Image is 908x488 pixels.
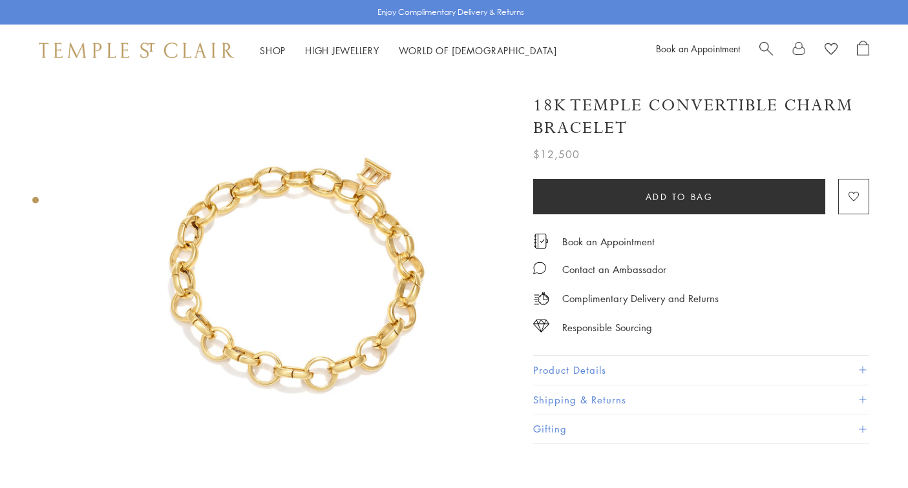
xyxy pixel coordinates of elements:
a: Book an Appointment [656,42,740,55]
a: Book an Appointment [562,234,655,249]
div: Responsible Sourcing [562,320,652,336]
a: World of [DEMOGRAPHIC_DATA]World of [DEMOGRAPHIC_DATA] [399,44,557,57]
img: icon_appointment.svg [533,234,549,249]
p: Complimentary Delivery and Returns [562,290,719,307]
span: Add to bag [646,190,713,204]
a: ShopShop [260,44,286,57]
button: Add to bag [533,179,825,214]
nav: Main navigation [260,43,557,59]
span: $12,500 [533,146,580,163]
img: MessageIcon-01_2.svg [533,261,546,274]
p: Enjoy Complimentary Delivery & Returns [377,6,524,19]
img: icon_sourcing.svg [533,320,549,332]
img: Temple St. Clair [39,43,234,58]
div: Contact an Ambassador [562,261,666,278]
img: icon_delivery.svg [533,290,549,307]
a: View Wishlist [825,41,838,60]
button: Product Details [533,356,869,385]
a: Open Shopping Bag [857,41,869,60]
a: High JewelleryHigh Jewellery [305,44,379,57]
a: Search [759,41,773,60]
h1: 18K Temple Convertible Charm Bracelet [533,94,869,139]
button: Shipping & Returns [533,385,869,414]
div: Product gallery navigation [32,194,39,214]
button: Gifting [533,414,869,443]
